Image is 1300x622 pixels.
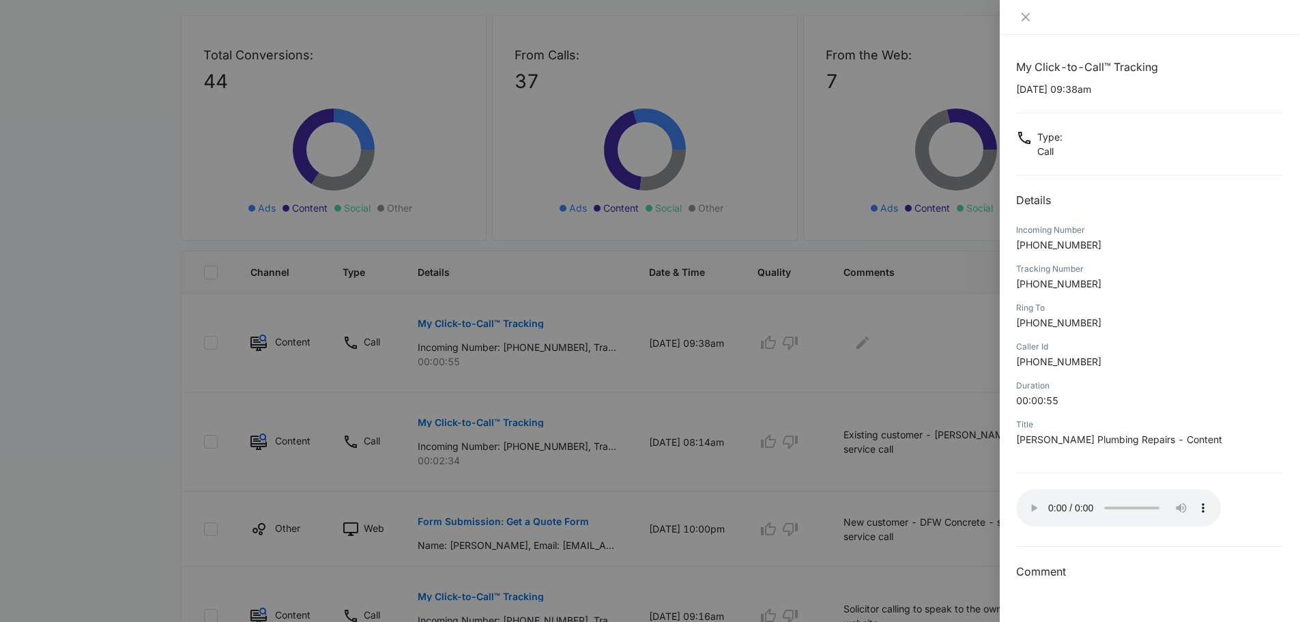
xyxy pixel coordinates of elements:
span: [PHONE_NUMBER] [1016,317,1101,328]
span: [PERSON_NAME] Plumbing Repairs - Content [1016,434,1222,445]
div: Title [1016,419,1284,431]
p: [DATE] 09:38am [1016,82,1284,96]
h2: Details [1016,192,1284,208]
span: [PHONE_NUMBER] [1016,356,1101,367]
span: [PHONE_NUMBER] [1016,239,1101,251]
p: Call [1037,144,1063,158]
div: Duration [1016,380,1284,392]
div: Tracking Number [1016,263,1284,275]
audio: Your browser does not support the audio tag. [1016,490,1221,526]
button: Close [1016,11,1035,23]
div: Ring To [1016,302,1284,314]
span: [PHONE_NUMBER] [1016,278,1101,289]
span: close [1020,12,1031,23]
div: Incoming Number [1016,224,1284,236]
p: Type : [1037,130,1063,144]
span: 00:00:55 [1016,395,1058,406]
div: Caller Id [1016,341,1284,353]
h3: Comment [1016,563,1284,580]
h1: My Click-to-Call™ Tracking [1016,59,1284,75]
